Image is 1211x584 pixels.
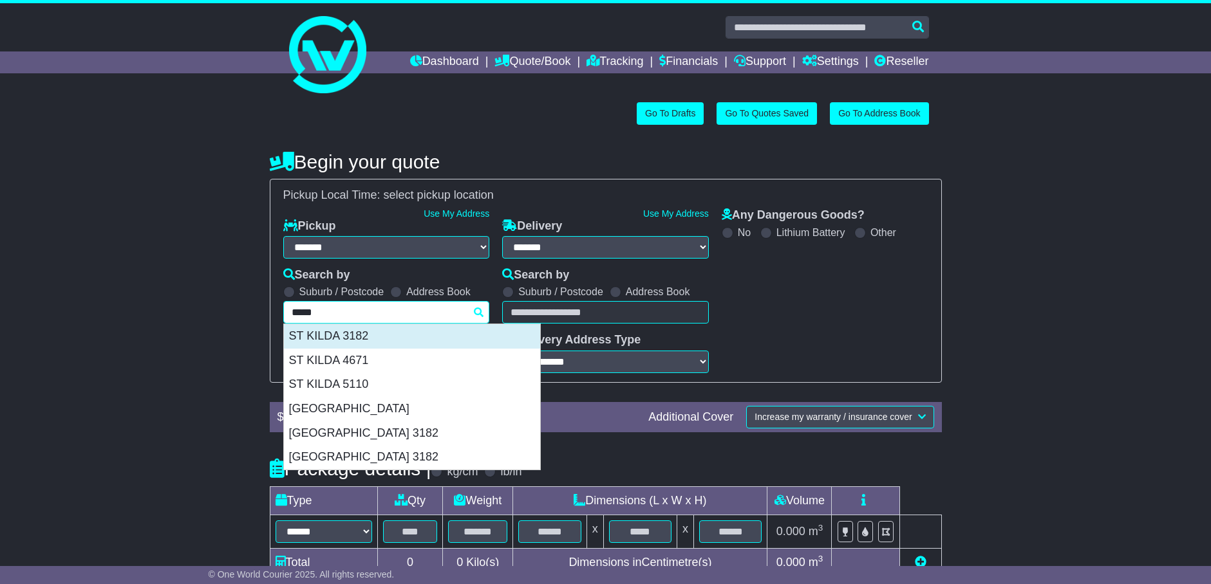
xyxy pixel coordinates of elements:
[915,556,926,569] a: Add new item
[502,333,641,347] label: Delivery Address Type
[513,486,767,515] td: Dimensions (L x W x H)
[284,324,540,349] div: ST KILDA 3182
[283,219,336,233] label: Pickup
[410,51,479,73] a: Dashboard
[283,268,350,282] label: Search by
[502,219,562,233] label: Delivery
[643,208,709,219] a: Use My Address
[424,208,489,219] a: Use My Address
[513,548,767,576] td: Dimensions in Centimetre(s)
[818,523,823,533] sup: 3
[377,548,443,576] td: 0
[284,445,540,470] div: [GEOGRAPHIC_DATA] 3182
[776,556,805,569] span: 0.000
[755,412,912,422] span: Increase my warranty / insurance cover
[443,548,513,576] td: Kilo(s)
[284,372,540,397] div: ST KILDA 5110
[802,51,859,73] a: Settings
[277,188,935,203] div: Pickup Local Time:
[284,397,540,421] div: [GEOGRAPHIC_DATA]
[271,410,643,424] div: $ FreightSafe warranty included
[659,51,718,73] a: Financials
[406,286,471,298] label: Address Book
[270,486,377,515] td: Type
[626,286,690,298] label: Address Book
[722,208,865,223] label: Any Dangerous Goods?
[776,525,805,538] span: 0.000
[637,102,704,125] a: Go To Drafts
[502,268,569,282] label: Search by
[809,525,823,538] span: m
[874,51,928,73] a: Reseller
[209,569,395,579] span: © One World Courier 2025. All rights reserved.
[746,406,934,428] button: Increase my warranty / insurance cover
[587,515,603,548] td: x
[642,410,740,424] div: Additional Cover
[284,421,540,446] div: [GEOGRAPHIC_DATA] 3182
[494,51,570,73] a: Quote/Book
[870,226,896,239] label: Other
[776,226,845,239] label: Lithium Battery
[734,51,786,73] a: Support
[518,286,603,298] label: Suburb / Postcode
[809,556,823,569] span: m
[270,548,377,576] td: Total
[384,188,494,201] span: select pickup location
[299,286,384,298] label: Suburb / Postcode
[818,554,823,563] sup: 3
[830,102,928,125] a: Go To Address Book
[500,465,521,479] label: lb/in
[284,349,540,373] div: ST KILDA 4671
[677,515,694,548] td: x
[456,556,463,569] span: 0
[717,102,817,125] a: Go To Quotes Saved
[587,51,643,73] a: Tracking
[767,486,832,515] td: Volume
[738,226,751,239] label: No
[377,486,443,515] td: Qty
[443,486,513,515] td: Weight
[447,465,478,479] label: kg/cm
[270,458,431,479] h4: Package details |
[270,151,942,172] h4: Begin your quote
